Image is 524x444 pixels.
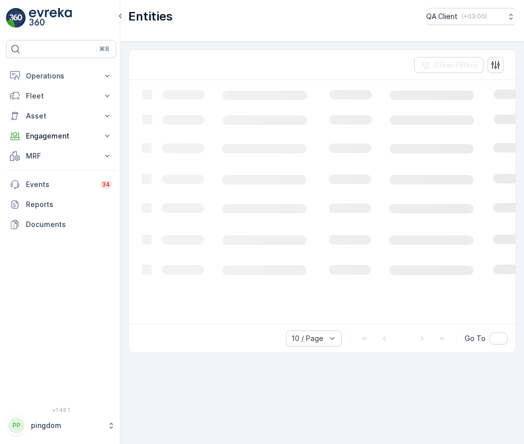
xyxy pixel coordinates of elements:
p: Entities [128,8,173,24]
p: Asset [26,111,96,121]
img: logo [6,8,26,28]
div: PP [8,417,24,433]
p: ( +03:00 ) [462,12,487,20]
p: Engagement [26,131,96,141]
p: Clear Filters [434,60,478,70]
button: PPpingdom [6,415,116,436]
button: Clear Filters [414,57,484,73]
p: ⌘B [99,45,109,53]
p: Documents [26,219,112,229]
a: Documents [6,214,116,234]
button: Engagement [6,126,116,146]
button: QA Client(+03:00) [426,8,516,25]
a: Events34 [6,174,116,194]
p: QA Client [426,11,458,21]
span: Go To [465,333,486,343]
button: Operations [6,66,116,86]
button: Fleet [6,86,116,106]
p: Events [26,179,94,189]
a: Reports [6,194,116,214]
img: logo_light-DOdMpM7g.png [29,8,72,28]
span: v 1.48.1 [6,407,116,413]
button: Asset [6,106,116,126]
p: MRF [26,151,96,161]
p: pingdom [31,420,102,430]
p: Fleet [26,91,96,101]
p: Operations [26,71,96,81]
p: 34 [102,180,110,188]
button: MRF [6,146,116,166]
p: Reports [26,199,112,209]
